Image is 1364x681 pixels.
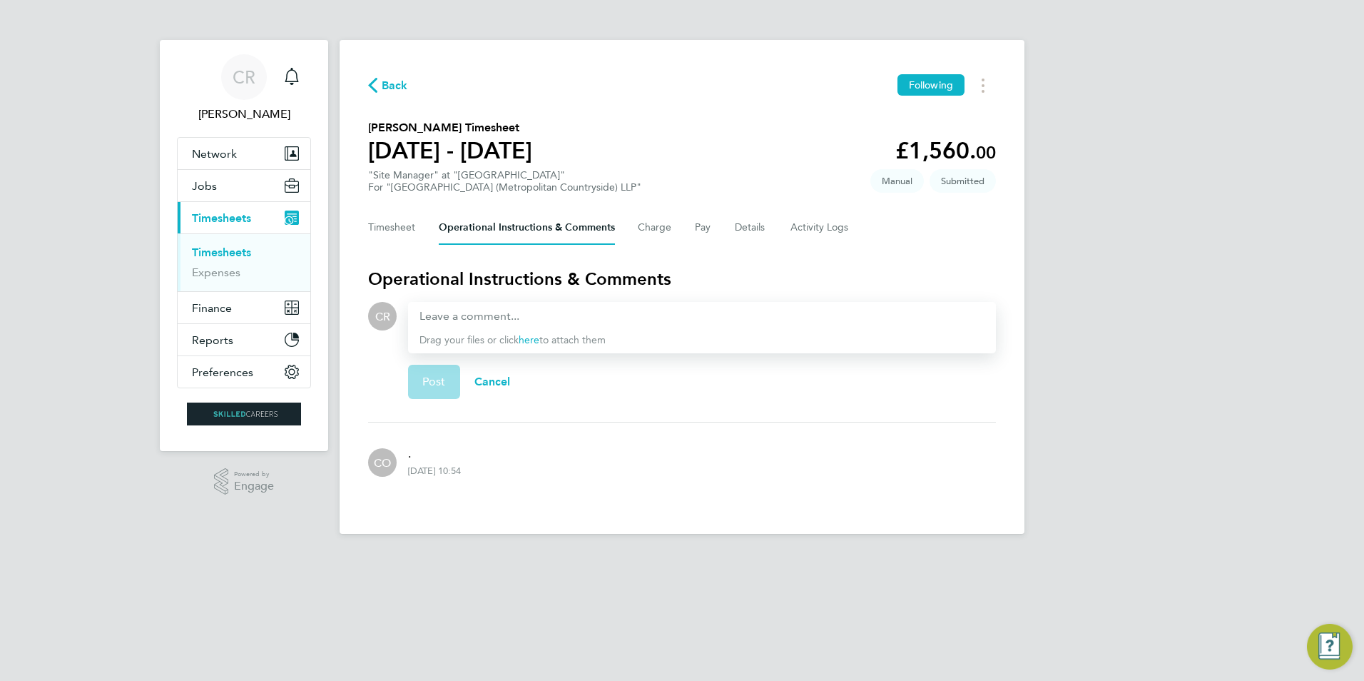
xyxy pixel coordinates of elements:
[382,77,408,94] span: Back
[374,455,391,470] span: CO
[178,202,310,233] button: Timesheets
[192,179,217,193] span: Jobs
[439,211,615,245] button: Operational Instructions & Comments
[178,170,310,201] button: Jobs
[187,403,301,425] img: skilledcareers-logo-retina.png
[192,211,251,225] span: Timesheets
[178,292,310,323] button: Finance
[909,79,953,91] span: Following
[519,334,539,346] a: here
[790,211,850,245] button: Activity Logs
[930,169,996,193] span: This timesheet is Submitted.
[375,308,390,324] span: CR
[460,365,525,399] button: Cancel
[234,468,274,480] span: Powered by
[976,142,996,163] span: 00
[178,138,310,169] button: Network
[178,356,310,388] button: Preferences
[368,302,397,331] div: Chris Roberts
[192,301,232,315] span: Finance
[408,465,461,477] div: [DATE] 10:54
[895,137,996,164] app-decimal: £1,560.
[368,181,641,193] div: For "[GEOGRAPHIC_DATA] (Metropolitan Countryside) LLP"
[234,480,274,493] span: Engage
[192,333,233,347] span: Reports
[192,266,240,279] a: Expenses
[368,119,532,136] h2: [PERSON_NAME] Timesheet
[970,74,996,96] button: Timesheets Menu
[192,246,251,259] a: Timesheets
[638,211,672,245] button: Charge
[695,211,712,245] button: Pay
[192,365,253,379] span: Preferences
[214,468,275,495] a: Powered byEngage
[368,76,408,94] button: Back
[368,448,397,477] div: Craig O'Donovan
[177,403,311,425] a: Go to home page
[177,106,311,123] span: Chris Roberts
[178,324,310,355] button: Reports
[160,40,328,451] nav: Main navigation
[870,169,924,193] span: This timesheet was manually created.
[192,147,237,161] span: Network
[368,169,641,193] div: "Site Manager" at "[GEOGRAPHIC_DATA]"
[735,211,768,245] button: Details
[368,136,532,165] h1: [DATE] - [DATE]
[368,211,416,245] button: Timesheet
[178,233,310,291] div: Timesheets
[177,54,311,123] a: CR[PERSON_NAME]
[1307,624,1353,670] button: Engage Resource Center
[368,268,996,291] h3: Operational Instructions & Comments
[408,445,461,463] p: .
[474,375,511,388] span: Cancel
[897,74,965,96] button: Following
[233,68,255,86] span: CR
[419,334,606,346] span: Drag your files or click to attach them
